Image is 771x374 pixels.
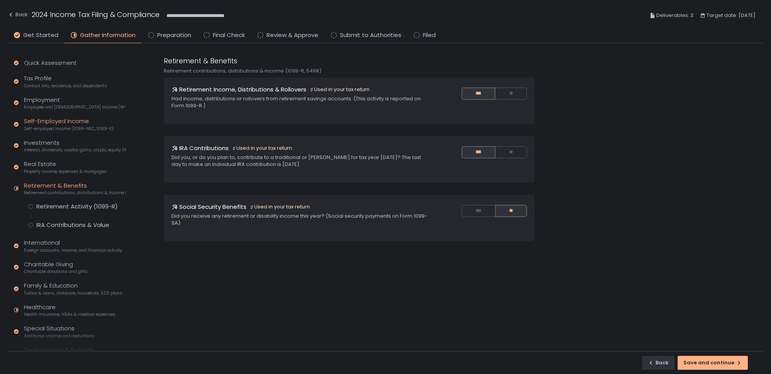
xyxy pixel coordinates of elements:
[24,239,122,253] div: International
[24,290,122,296] span: Tuition & loans, childcare, household, 529 plans
[24,181,126,196] div: Retirement & Benefits
[24,346,104,360] div: Tax Payments & Refunds
[24,303,115,318] div: Healthcare
[24,59,76,68] div: Quick Assessment
[24,83,107,89] span: Contact info, residence, and dependents
[656,11,693,20] span: Deliverables: 3
[8,10,28,19] div: Back
[24,160,107,174] div: Real Estate
[179,85,306,94] h1: Retirement Income, Distributions & Rollovers
[678,356,748,370] button: Save and continue
[24,190,126,196] span: Retirement contributions, distributions & income (1099-R, 5498)
[267,31,318,40] span: Review & Approve
[164,56,237,66] h1: Retirement & Benefits
[172,95,431,109] div: Had income, distributions or rollovers from retirement savings accounts. (This activity is report...
[80,31,136,40] span: Gather Information
[24,126,114,132] span: Self-employed income (1099-NEC, 1099-K)
[24,139,126,153] div: Investments
[8,9,28,22] button: Back
[309,86,370,93] div: Used in your tax return
[250,203,310,210] div: Used in your tax return
[164,68,535,74] div: Retirement contributions, distributions & income (1099-R, 5498)
[24,333,95,339] span: Additional income and deductions
[706,11,756,20] span: Target date: [DATE]
[24,281,122,296] div: Family & Education
[24,247,122,253] span: Foreign accounts, income, and financial activity
[642,356,674,370] button: Back
[179,203,246,212] h1: Social Security Benefits
[24,311,115,317] span: Health insurance, HSAs & medical expenses
[24,269,88,274] span: Charitable donations and gifts
[36,203,118,210] div: Retirement Activity (1099-R)
[423,31,436,40] span: Filed
[24,260,88,275] div: Charitable Giving
[683,359,742,366] div: Save and continue
[172,213,431,227] div: Did you receive any retirement or disability income this year? (Social security payments on Form ...
[179,144,229,153] h1: IRA Contributions
[24,169,107,174] span: Property income, expenses & mortgages
[24,324,95,339] div: Special Situations
[340,31,401,40] span: Submit to Authorities
[23,31,58,40] span: Get Started
[32,9,160,20] h1: 2024 Income Tax Filing & Compliance
[172,154,431,168] div: Did you, or do you plan to, contribute to a traditional or [PERSON_NAME] for tax year [DATE]? The...
[232,145,292,152] div: Used in your tax return
[24,96,126,110] div: Employment
[213,31,245,40] span: Final Check
[24,117,114,132] div: Self-Employed Income
[36,221,109,229] div: IRA Contributions & Value
[24,147,126,153] span: Interest, dividends, capital gains, crypto, equity (1099s, K-1s)
[24,104,126,110] span: Employee and [DEMOGRAPHIC_DATA] income (W-2s)
[648,359,669,366] div: Back
[24,74,107,89] div: Tax Profile
[157,31,191,40] span: Preparation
